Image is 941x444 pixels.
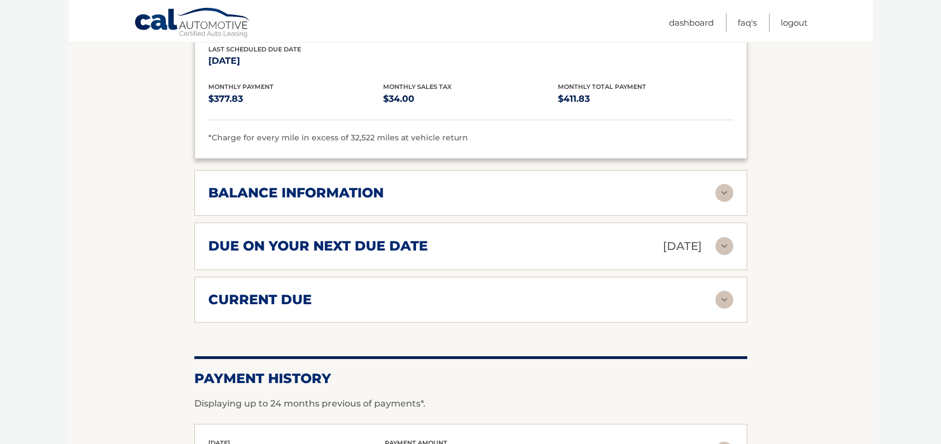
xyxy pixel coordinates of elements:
[194,397,747,410] p: Displaying up to 24 months previous of payments*.
[208,45,301,53] span: Last Scheduled Due Date
[208,91,383,107] p: $377.83
[208,291,312,308] h2: current due
[134,7,251,40] a: Cal Automotive
[208,185,384,201] h2: balance information
[194,370,747,387] h2: Payment History
[715,237,733,255] img: accordion-rest.svg
[738,13,757,32] a: FAQ's
[669,13,714,32] a: Dashboard
[715,184,733,202] img: accordion-rest.svg
[208,238,428,254] h2: due on your next due date
[383,83,452,91] span: Monthly Sales Tax
[208,133,468,143] span: *Charge for every mile in excess of 32,522 miles at vehicle return
[383,91,558,107] p: $34.00
[663,237,702,256] p: [DATE]
[558,91,733,107] p: $411.83
[715,291,733,309] img: accordion-rest.svg
[558,83,646,91] span: Monthly Total Payment
[208,83,274,91] span: Monthly Payment
[781,13,808,32] a: Logout
[208,53,383,69] p: [DATE]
